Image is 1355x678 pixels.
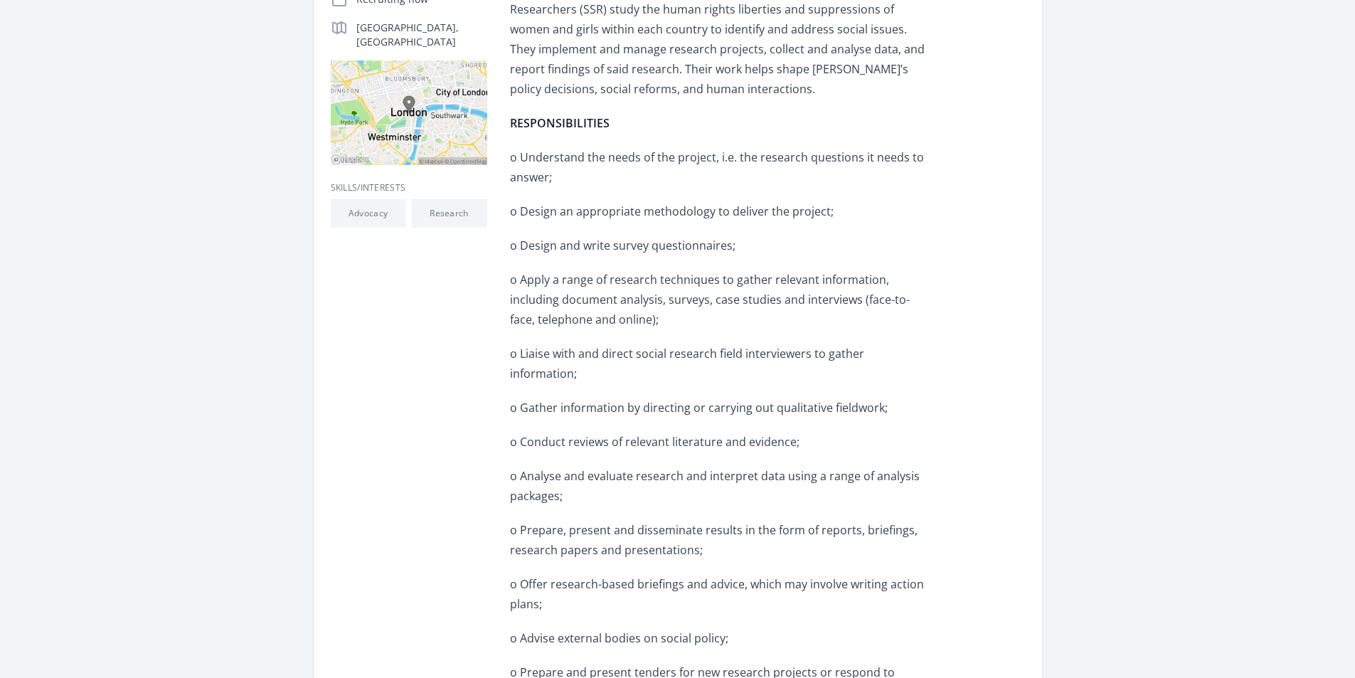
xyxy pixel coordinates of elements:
[356,21,487,49] p: [GEOGRAPHIC_DATA], [GEOGRAPHIC_DATA]
[331,60,487,165] img: Map
[510,147,926,187] p: o Understand the needs of the project, i.e. the research questions it needs to answer;
[510,466,926,506] p: o Analyse and evaluate research and interpret data using a range of analysis packages;
[412,199,487,228] li: Research
[331,199,406,228] li: Advocacy
[510,398,926,418] p: o Gather information by directing or carrying out qualitative fieldwork;
[510,270,926,329] p: o Apply a range of research techniques to gather relevant information, including document analysi...
[510,115,610,131] strong: RESPONSIBILITIES
[510,628,926,648] p: o Advise external bodies on social policy;
[510,520,926,560] p: o Prepare, present and disseminate results in the form of reports, briefings, research papers and...
[331,182,487,194] h3: Skills/Interests
[510,574,926,614] p: o Offer research-based briefings and advice, which may involve writing action plans;
[510,201,926,221] p: o Design an appropriate methodology to deliver the project;
[510,235,926,255] p: o Design and write survey questionnaires;
[510,344,926,383] p: o Liaise with and direct social research field interviewers to gather information;
[510,432,926,452] p: o Conduct reviews of relevant literature and evidence;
